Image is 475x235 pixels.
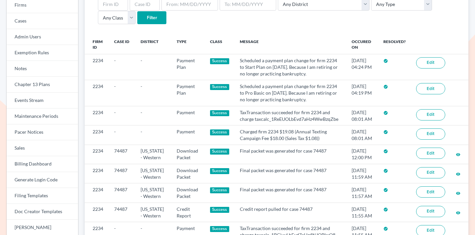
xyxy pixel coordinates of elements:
[235,80,346,106] td: Scheduled a payment plan change for firm 2234 to Pro Basic on [DATE]. Because I am retiring or no...
[171,145,205,164] td: Download Packet
[171,183,205,203] td: Download Packet
[135,54,171,80] td: -
[109,54,135,80] td: -
[7,77,78,93] a: Chapter 13 Plans
[7,172,78,188] a: Generate Login Code
[85,80,109,106] td: 2234
[456,171,460,176] a: visibility
[346,203,378,222] td: [DATE] 11:55 AM
[383,130,388,134] i: check_circle
[235,164,346,183] td: Final packet was generated for case 74487
[416,206,445,217] a: Edit
[109,106,135,125] td: -
[85,164,109,183] td: 2234
[456,152,460,157] i: visibility
[210,187,229,193] div: Success
[109,35,135,54] th: Case ID
[210,84,229,90] div: Success
[85,183,109,203] td: 2234
[235,35,346,54] th: Message
[135,35,171,54] th: District
[210,129,229,135] div: Success
[109,80,135,106] td: -
[346,80,378,106] td: [DATE] 04:19 PM
[137,11,166,24] input: Filter
[135,183,171,203] td: [US_STATE] - Western
[7,109,78,124] a: Maintenance Periods
[456,191,460,196] i: visibility
[109,145,135,164] td: 74487
[109,125,135,145] td: -
[109,164,135,183] td: 74487
[171,54,205,80] td: Payment Plan
[383,168,388,173] i: check_circle
[85,145,109,164] td: 2234
[109,183,135,203] td: 74487
[135,125,171,145] td: -
[416,83,445,94] a: Edit
[346,145,378,164] td: [DATE] 12:00 PM
[383,59,388,63] i: check_circle
[171,80,205,106] td: Payment Plan
[171,106,205,125] td: Payment
[135,106,171,125] td: -
[383,207,388,212] i: check_circle
[416,186,445,198] a: Edit
[235,106,346,125] td: TaxTransaction succeeded for firm 2234 and charge taxcalc_1ReEUOLbEvd7aHz4WwBzqZbe
[383,84,388,89] i: check_circle
[456,151,460,157] a: visibility
[7,13,78,29] a: Cases
[135,164,171,183] td: [US_STATE] - Western
[456,190,460,196] a: visibility
[456,210,460,215] a: visibility
[7,140,78,156] a: Sales
[7,93,78,109] a: Events Stream
[135,80,171,106] td: -
[383,149,388,154] i: check_circle
[205,35,235,54] th: Class
[235,125,346,145] td: Charged firm 2234 $19.08 (Annual Texting Campaign Fee $18.00 (Sales Tax $1.08))
[210,168,229,174] div: Success
[456,211,460,215] i: visibility
[416,148,445,159] a: Edit
[346,125,378,145] td: [DATE] 08:01 AM
[7,124,78,140] a: Pacer Notices
[210,207,229,213] div: Success
[235,145,346,164] td: Final packet was generated for case 74487
[7,204,78,220] a: Doc Creator Templates
[7,156,78,172] a: Billing Dashboard
[235,203,346,222] td: Credit report pulled for case 74487
[346,106,378,125] td: [DATE] 08:01 AM
[416,128,445,140] a: Edit
[7,61,78,77] a: Notes
[85,54,109,80] td: 2234
[85,203,109,222] td: 2234
[416,109,445,120] a: Edit
[7,188,78,204] a: Filing Templates
[85,125,109,145] td: 2234
[210,58,229,64] div: Success
[210,226,229,232] div: Success
[346,164,378,183] td: [DATE] 11:59 AM
[383,226,388,231] i: check_circle
[7,29,78,45] a: Admin Users
[85,106,109,125] td: 2234
[210,110,229,116] div: Success
[135,145,171,164] td: [US_STATE] - Western
[235,183,346,203] td: Final packet was generated for case 74487
[85,35,109,54] th: Firm ID
[346,54,378,80] td: [DATE] 04:24 PM
[210,149,229,155] div: Success
[383,188,388,192] i: check_circle
[109,203,135,222] td: 74487
[346,183,378,203] td: [DATE] 11:57 AM
[383,111,388,115] i: check_circle
[456,172,460,176] i: visibility
[416,167,445,178] a: Edit
[7,45,78,61] a: Exemption Rules
[171,125,205,145] td: Payment
[171,164,205,183] td: Download Packet
[171,203,205,222] td: Credit Report
[135,203,171,222] td: [US_STATE] - Western
[416,57,445,69] a: Edit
